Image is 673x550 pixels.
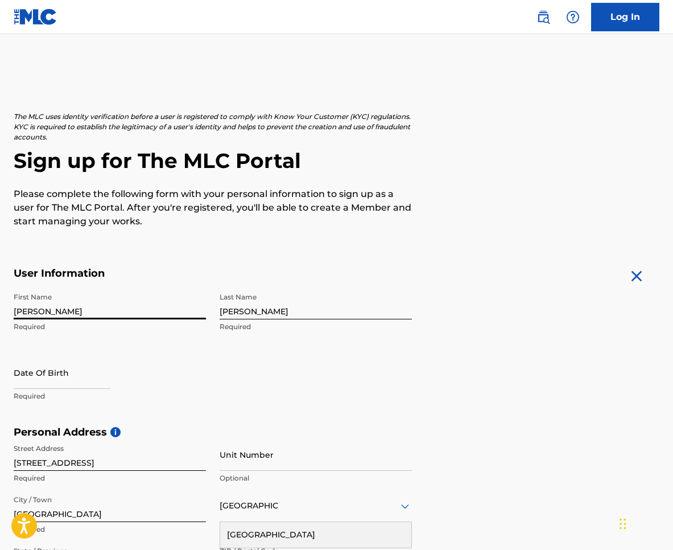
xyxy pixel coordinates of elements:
img: search [536,10,550,24]
p: Required [14,322,206,332]
span: i [110,427,121,437]
div: [GEOGRAPHIC_DATA] [220,522,411,548]
h5: Personal Address [14,426,659,439]
div: Drag [620,507,626,541]
h2: Sign up for The MLC Portal [14,148,659,174]
a: Log In [591,3,659,31]
p: Required [14,473,206,483]
img: help [566,10,580,24]
a: Public Search [532,6,555,28]
p: Required [14,524,206,535]
div: Help [561,6,584,28]
img: close [627,267,646,285]
img: MLC Logo [14,9,57,25]
h5: User Information [14,267,412,280]
p: Required [14,391,206,401]
p: Required [220,322,412,332]
p: The MLC uses identity verification before a user is registered to comply with Know Your Customer ... [14,112,412,142]
p: Optional [220,473,412,483]
iframe: Chat Widget [616,495,673,550]
p: Please complete the following form with your personal information to sign up as a user for The ML... [14,187,412,228]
